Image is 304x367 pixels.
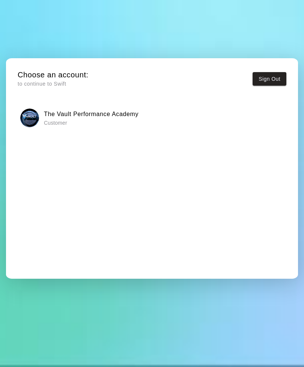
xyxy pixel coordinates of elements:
[18,106,286,130] button: The Vault Performance AcademyThe Vault Performance Academy Customer
[44,109,138,119] h6: The Vault Performance Academy
[18,80,89,88] p: to continue to Swift
[18,70,89,80] h5: Choose an account:
[20,109,39,127] img: The Vault Performance Academy
[44,119,138,127] p: Customer
[253,72,286,86] button: Sign Out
